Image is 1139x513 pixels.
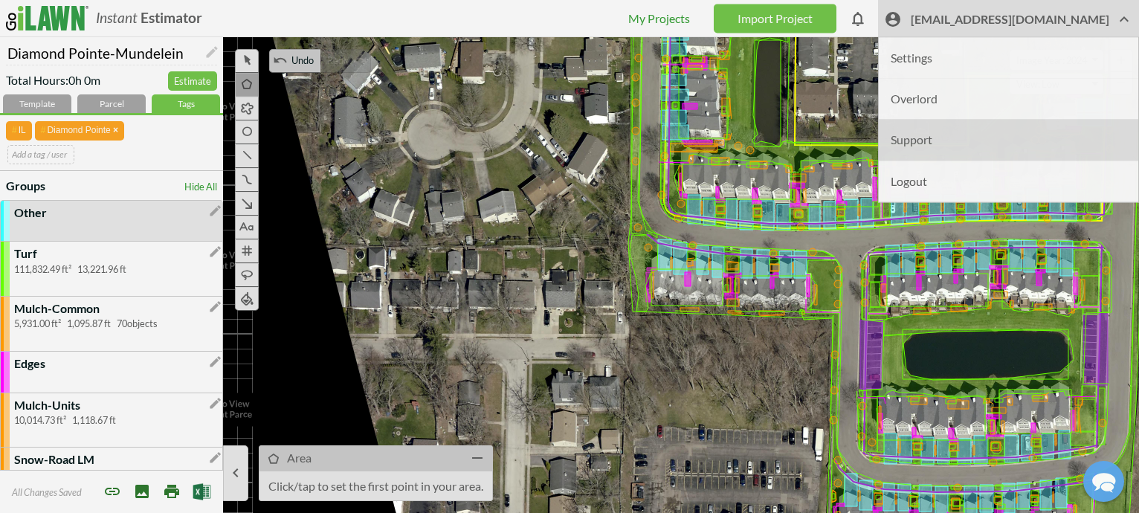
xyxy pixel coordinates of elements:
[141,9,202,26] b: Estimator
[30,168,285,182] div: Find the answers you need
[628,11,690,25] a: My Projects
[95,404,222,427] a: Contact Us Directly
[155,36,193,74] img: Chris Ascolese
[884,11,902,29] i: 
[14,396,80,413] p: Mulch-Units
[6,37,217,65] input: Name Your Project
[30,190,285,217] input: Search our FAQ
[14,317,67,329] span: 5,931.00 ft²
[35,121,124,140] span: Diamond Pointe
[6,6,88,30] img: logo_ilawn-fc6f26f1d8ad70084f1b6503d5cbc38ca19f1e498b32431160afa0085547e742.svg
[208,396,222,410] i: 
[77,263,132,275] span: 13,221.96 ft
[193,483,211,501] img: Export to Excel
[14,245,37,262] p: Turf
[208,451,222,465] i: 
[14,414,72,426] span: 10,014.73 ft²
[714,4,836,33] a: Import Project
[6,121,32,140] span: IL
[14,263,77,275] span: 111,832.49 ft²
[168,71,217,91] a: Estimate
[879,38,1138,79] li: Settings
[72,414,122,426] span: 1,118.67 ft
[12,486,82,498] span: All Changes Saved
[290,54,317,66] span: Undo
[223,445,248,501] button: 
[6,71,100,94] span: Total Hours: 0h 0m
[879,79,1138,120] li: Overlord
[879,120,1138,161] li: Support
[287,449,312,466] p: Area
[227,460,245,486] i: 
[204,43,219,62] i: Edit Name
[6,178,45,193] b: Groups
[112,88,204,98] span: Away until [DATE]
[265,192,285,199] button: Search our FAQ
[208,204,222,218] i: 
[14,451,94,468] p: Snow-Road LM
[465,449,489,467] i: 
[273,53,288,68] i: 
[103,483,121,500] span: Share project
[208,245,222,259] i: 
[67,317,117,329] span: 1,095.87 ft
[911,11,1133,34] span: [EMAIL_ADDRESS][DOMAIN_NAME]
[123,36,162,74] img: Josh
[14,300,100,317] p: Mulch-Common
[77,94,146,113] div: Parcel
[184,177,217,194] a: Hide All
[96,9,138,26] i: Instant
[14,355,45,372] p: Edges
[269,49,320,73] button:  Undo
[14,204,47,221] p: Other
[163,483,181,500] i: Print Map
[259,471,492,500] p: Click/tap to set the first point in your area.
[208,300,222,314] i: 
[37,11,279,25] div: Contact Us
[1083,461,1124,502] div: Chat widget toggle
[117,317,164,329] span: 70 objects
[879,161,1138,201] li: Logout
[133,483,151,500] i: Save Image
[7,145,74,164] input: Add a tag / user
[152,94,220,113] div: Tags
[208,355,222,369] i: 
[3,94,71,113] div: Template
